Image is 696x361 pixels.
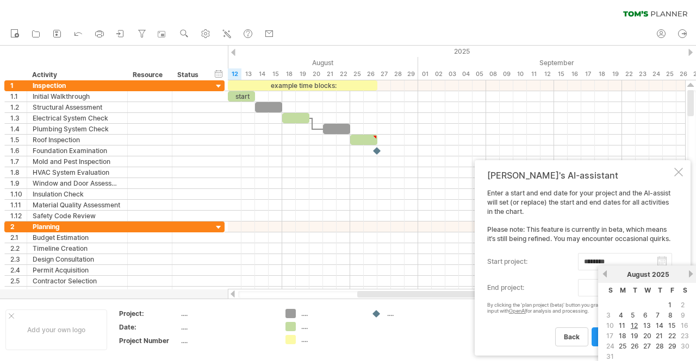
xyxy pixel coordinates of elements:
div: Mold and Pest Inspection [33,156,122,167]
span: Tuesday [633,286,637,294]
div: Inspection [33,80,122,91]
div: Tuesday, 23 September 2025 [636,68,649,80]
div: Enter a start and end date for your project and the AI-assist will set (or replace) the start and... [487,189,672,346]
div: .... [301,309,361,318]
div: 1.9 [10,178,27,188]
td: this is a weekend day [605,311,616,320]
span: 2025 [652,270,669,278]
div: 1.10 [10,189,27,199]
div: Tuesday, 9 September 2025 [500,68,513,80]
div: Resource [133,69,166,80]
div: Contractor Selection [33,276,122,286]
a: 8 [667,310,674,320]
span: Saturday [683,286,687,294]
div: Planning [33,221,122,232]
a: 1 [667,300,673,310]
div: Wednesday, 3 September 2025 [445,68,459,80]
div: Wednesday, 24 September 2025 [649,68,663,80]
div: Add your own logo [5,309,107,350]
span: August [627,270,650,278]
td: this is a weekend day [679,321,691,330]
div: Friday, 19 September 2025 [608,68,622,80]
div: Design Consultation [33,254,122,264]
div: Thursday, 11 September 2025 [527,68,540,80]
a: 20 [642,331,652,341]
span: back [564,333,580,341]
div: Tuesday, 16 September 2025 [568,68,581,80]
div: Monday, 8 September 2025 [486,68,500,80]
div: Project Number [119,336,179,345]
div: 2.6 [10,287,27,297]
div: Roof Inspection [33,135,122,145]
div: Permit Acquisition [33,265,122,275]
span: 9 [680,310,686,320]
td: this is a weekend day [605,352,616,361]
div: Friday, 5 September 2025 [473,68,486,80]
a: 18 [618,331,627,341]
a: plan project (beta) [592,327,669,346]
span: Wednesday [644,286,651,294]
div: 1.2 [10,102,27,112]
div: 1.11 [10,200,27,210]
span: 10 [605,320,615,331]
div: Friday, 26 September 2025 [676,68,690,80]
div: 1.7 [10,156,27,167]
td: this is a weekend day [605,341,616,351]
div: .... [301,335,361,344]
div: Initial Walkthrough [33,91,122,102]
div: Monday, 15 September 2025 [554,68,568,80]
div: Wednesday, 17 September 2025 [581,68,595,80]
div: .... [387,309,446,318]
div: 2.1 [10,232,27,243]
div: Monday, 22 September 2025 [622,68,636,80]
div: Tuesday, 19 August 2025 [296,68,309,80]
div: Friday, 29 August 2025 [405,68,418,80]
div: HVAC System Evaluation [33,167,122,178]
a: 19 [630,331,639,341]
div: Thursday, 25 September 2025 [663,68,676,80]
div: Insulation Check [33,189,122,199]
a: previous [601,270,609,278]
div: Wednesday, 10 September 2025 [513,68,527,80]
div: Wednesday, 13 August 2025 [241,68,255,80]
div: August 2025 [133,57,418,68]
div: 1.3 [10,113,27,123]
a: 25 [618,341,627,351]
div: 2.3 [10,254,27,264]
a: 29 [667,341,678,351]
div: Date: [119,322,179,332]
div: 2 [10,221,27,232]
div: Status [177,69,201,80]
div: .... [301,322,361,331]
div: .... [181,309,272,318]
a: 27 [642,341,652,351]
a: 22 [667,331,677,341]
div: 1.6 [10,145,27,156]
a: 12 [630,320,639,331]
div: start [228,91,255,102]
div: Thursday, 21 August 2025 [323,68,337,80]
div: 1.12 [10,211,27,221]
div: example time blocks: [228,80,377,91]
div: 1.4 [10,124,27,134]
div: Friday, 22 August 2025 [337,68,350,80]
a: 13 [642,320,652,331]
div: 1 [10,80,27,91]
a: 5 [630,310,636,320]
div: Tuesday, 2 September 2025 [432,68,445,80]
a: 4 [618,310,624,320]
span: Monday [620,286,626,294]
a: 6 [642,310,649,320]
td: this is a weekend day [605,321,616,330]
div: Activity [32,69,121,80]
div: 1.5 [10,135,27,145]
a: 21 [655,331,664,341]
div: Monday, 1 September 2025 [418,68,432,80]
div: Timeline Creation [33,243,122,254]
div: 2.5 [10,276,27,286]
a: OpenAI [509,308,526,314]
div: Tuesday, 12 August 2025 [228,68,241,80]
div: Wednesday, 20 August 2025 [309,68,323,80]
span: Thursday [658,286,662,294]
a: 15 [667,320,676,331]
